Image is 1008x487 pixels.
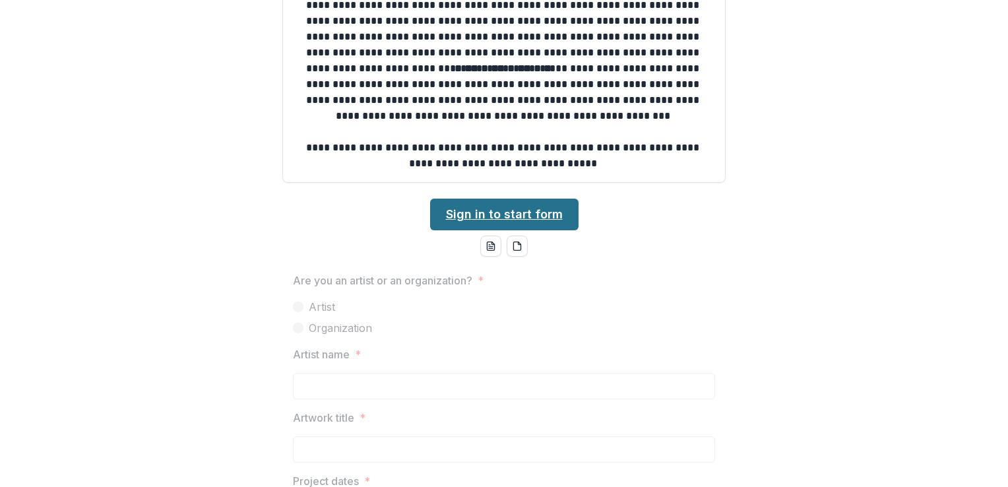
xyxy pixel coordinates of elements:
[293,273,472,288] p: Are you an artist or an organization?
[293,410,354,426] p: Artwork title
[309,299,335,315] span: Artist
[309,320,372,336] span: Organization
[480,236,501,257] button: word-download
[507,236,528,257] button: pdf-download
[430,199,579,230] a: Sign in to start form
[293,346,350,362] p: Artist name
